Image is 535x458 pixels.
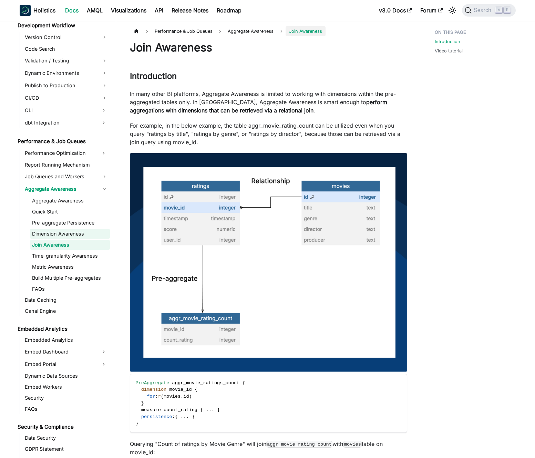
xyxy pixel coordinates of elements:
a: Pre-aggregate Persistence [30,218,110,228]
span: ( [161,394,164,399]
span: Join Awareness [286,26,326,36]
a: Canal Engine [23,306,110,316]
a: Forum [416,5,447,16]
a: Embed Workers [23,382,110,392]
a: Metric Awareness [30,262,110,272]
a: Embedded Analytics [16,324,110,334]
span: dimension [141,387,166,392]
a: Data Security [23,433,110,443]
span: Performance & Job Queues [151,26,216,36]
a: Security & Compliance [16,422,110,432]
a: Quick Start [30,207,110,217]
a: Job Queues and Workers [23,171,110,182]
span: for [147,394,155,399]
img: Highlights - Join Awareness [130,153,407,371]
a: Embed Portal [23,359,97,370]
a: dbt Integration [23,117,97,128]
nav: Docs sidebar [13,21,116,458]
span: aggr_movie_ratings_count [172,380,240,386]
span: } [141,401,144,406]
span: { [243,380,245,386]
a: Security [23,393,110,403]
p: Querying "Count of ratings by Movie Genre" will join with table on movie_id: [130,440,407,456]
button: Expand sidebar category 'CLI' [97,105,110,116]
span: count_rating [164,407,197,412]
a: Embed Dashboard [23,346,97,357]
span: } [136,421,138,426]
a: Dimension Awareness [30,229,110,239]
span: movie_id [169,387,192,392]
a: Performance Optimization [23,148,97,159]
span: . [181,414,183,419]
code: movies [343,441,362,448]
a: Visualizations [107,5,151,16]
span: persistence [141,414,172,419]
span: } [192,414,195,419]
a: GDPR Statement [23,444,110,454]
a: Code Search [23,44,110,54]
span: id [183,394,189,399]
b: Holistics [33,6,55,14]
a: Version Control [23,32,110,43]
a: Aggregate Awareness [30,196,110,206]
kbd: K [504,7,511,13]
span: { [195,387,197,392]
button: Expand sidebar category 'Embed Dashboard' [97,346,110,357]
a: Introduction [435,38,460,45]
a: Data Caching [23,295,110,305]
span: Search [472,7,495,13]
nav: Breadcrumbs [130,26,407,36]
a: FAQs [23,404,110,414]
span: measure [141,407,161,412]
a: CLI [23,105,97,116]
span: { [200,407,203,412]
a: Join Awareness [30,240,110,250]
span: Aggregate Awareness [224,26,277,36]
button: Switch between dark and light mode (currently light mode) [447,5,458,16]
p: In many other BI platforms, Aggregate Awareness is limited to working with dimensions within the ... [130,90,407,114]
a: CI/CD [23,92,110,103]
a: v3.0 Docs [375,5,416,16]
a: Dynamic Environments [23,68,110,79]
a: Report Running Mechanism [23,160,110,170]
a: HolisticsHolistics [20,5,55,16]
span: } [217,407,220,412]
a: Home page [130,26,143,36]
a: Dynamic Data Sources [23,371,110,381]
a: Performance & Job Queues [16,137,110,146]
span: ) [189,394,192,399]
button: Search (Command+K) [462,4,515,17]
span: { [175,414,178,419]
a: FAQs [30,284,110,294]
button: Expand sidebar category 'dbt Integration' [97,117,110,128]
span: . [206,407,209,412]
h1: Join Awareness [130,41,407,54]
a: Video tutorial [435,48,463,54]
a: Build Multiple Pre-aggregates [30,273,110,283]
kbd: ⌘ [495,7,502,13]
a: Docs [61,5,83,16]
button: Expand sidebar category 'Performance Optimization' [97,148,110,159]
a: Publish to Production [23,80,110,91]
span: PreAggregate [136,380,169,386]
span: . [181,394,183,399]
a: Embedded Analytics [23,335,110,345]
span: : [172,414,175,419]
span: . [209,407,212,412]
span: . [183,414,186,419]
span: . [186,414,189,419]
span: : [155,394,158,399]
a: Release Notes [167,5,213,16]
a: Development Workflow [16,21,110,30]
a: Validation / Testing [23,55,110,66]
a: Aggregate Awareness [23,183,110,195]
a: Roadmap [213,5,246,16]
button: Expand sidebar category 'Embed Portal' [97,359,110,370]
a: API [151,5,167,16]
span: . [212,407,214,412]
span: r [158,394,161,399]
code: aggr_movie_rating_count [266,441,333,448]
img: Holistics [20,5,31,16]
a: AMQL [83,5,107,16]
a: Time-granularity Awareness [30,251,110,261]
